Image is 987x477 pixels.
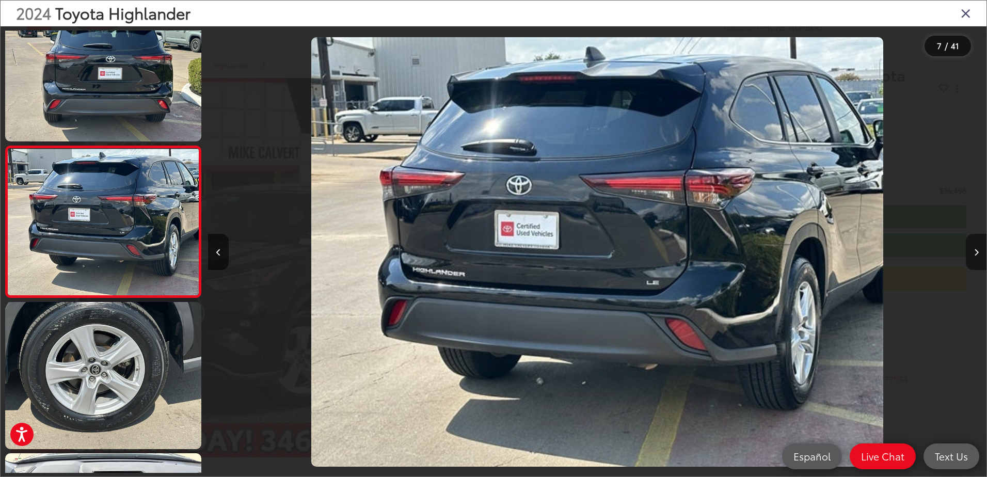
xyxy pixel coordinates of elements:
[3,300,203,451] img: 2024 Toyota Highlander LE
[961,6,971,20] i: Close gallery
[924,443,979,469] a: Text Us
[6,149,200,295] img: 2024 Toyota Highlander LE
[951,40,959,51] span: 41
[930,450,973,463] span: Text Us
[937,40,942,51] span: 7
[208,37,986,467] div: 2024 Toyota Highlander LE 6
[311,37,884,467] img: 2024 Toyota Highlander LE
[788,450,836,463] span: Español
[208,234,229,270] button: Previous image
[966,234,986,270] button: Next image
[55,2,190,24] span: Toyota Highlander
[782,443,842,469] a: Español
[16,2,51,24] span: 2024
[850,443,916,469] a: Live Chat
[944,42,949,50] span: /
[856,450,910,463] span: Live Chat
